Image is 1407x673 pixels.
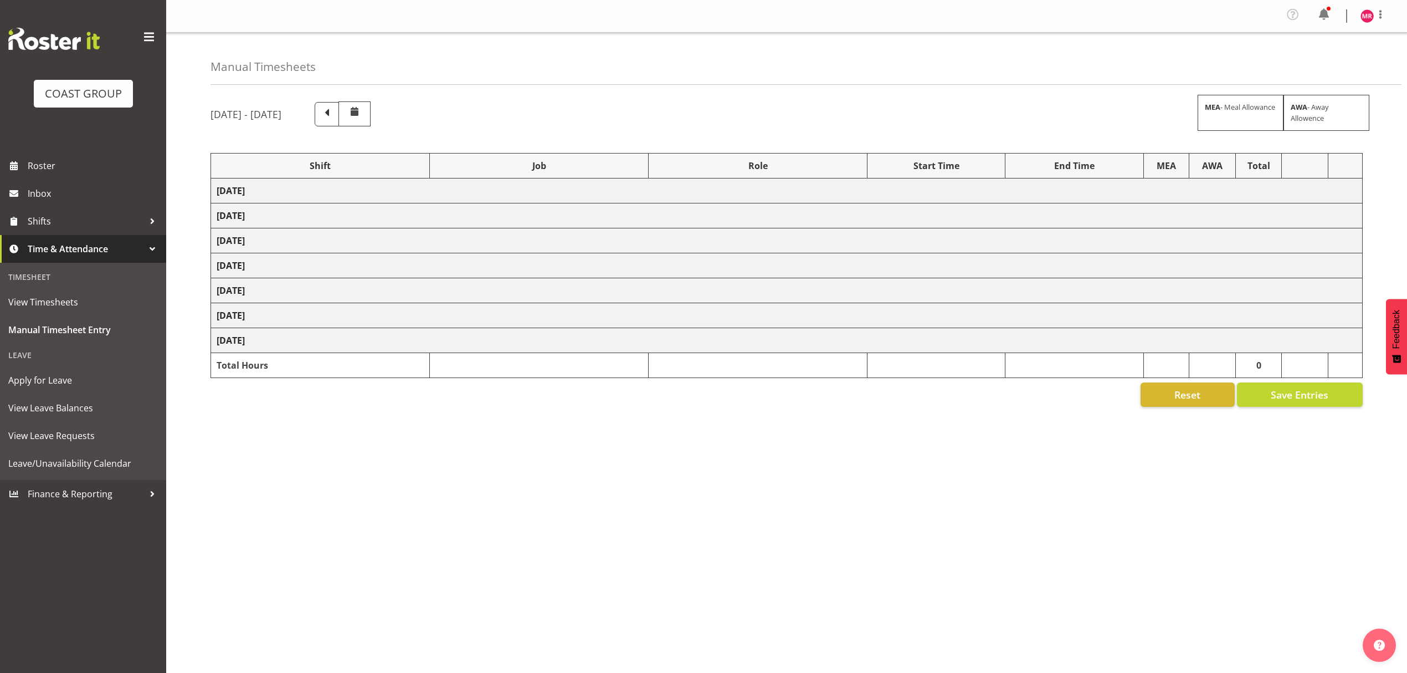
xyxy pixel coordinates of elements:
a: Apply for Leave [3,366,163,394]
td: [DATE] [211,278,1363,303]
img: Rosterit website logo [8,28,100,50]
div: MEA [1149,159,1183,172]
span: Time & Attendance [28,241,144,257]
strong: MEA [1205,102,1220,112]
div: Leave [3,344,163,366]
span: Save Entries [1271,388,1328,402]
span: View Leave Requests [8,427,158,444]
span: Shifts [28,213,144,230]
strong: AWA [1291,102,1307,112]
span: Apply for Leave [8,372,158,389]
div: Timesheet [3,266,163,288]
td: [DATE] [211,253,1363,278]
span: Manual Timesheet Entry [8,322,158,338]
h4: Manual Timesheets [210,60,316,73]
span: Feedback [1391,310,1401,349]
a: View Timesheets [3,288,163,316]
a: View Leave Requests [3,422,163,450]
div: End Time [1011,159,1137,172]
button: Reset [1141,383,1235,407]
img: help-xxl-2.png [1374,640,1385,651]
a: Leave/Unavailability Calendar [3,450,163,477]
div: COAST GROUP [45,85,122,102]
span: View Leave Balances [8,400,158,416]
div: - Meal Allowance [1198,95,1283,130]
td: [DATE] [211,203,1363,228]
a: Manual Timesheet Entry [3,316,163,344]
button: Save Entries [1237,383,1363,407]
div: Job [435,159,643,172]
div: AWA [1195,159,1230,172]
td: [DATE] [211,328,1363,353]
div: Role [654,159,861,172]
a: View Leave Balances [3,394,163,422]
h5: [DATE] - [DATE] [210,108,281,120]
div: - Away Allowence [1283,95,1369,130]
div: Start Time [873,159,999,172]
button: Feedback - Show survey [1386,299,1407,374]
span: Inbox [28,185,161,202]
img: mathew-rolle10807.jpg [1360,9,1374,23]
td: [DATE] [211,303,1363,328]
td: Total Hours [211,353,430,378]
span: View Timesheets [8,294,158,310]
td: [DATE] [211,179,1363,203]
span: Leave/Unavailability Calendar [8,455,158,472]
td: 0 [1236,353,1282,378]
div: Shift [217,159,424,172]
span: Roster [28,157,161,174]
span: Finance & Reporting [28,486,144,502]
div: Total [1241,159,1276,172]
span: Reset [1174,388,1200,402]
td: [DATE] [211,228,1363,253]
